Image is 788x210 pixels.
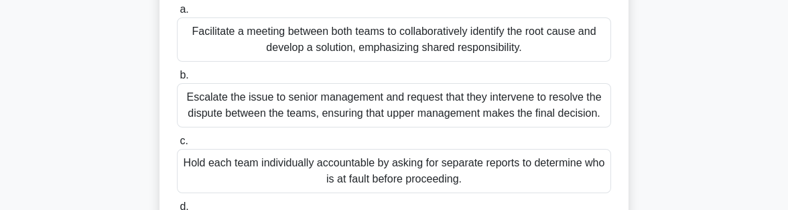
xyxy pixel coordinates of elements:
[177,83,611,127] div: Escalate the issue to senior management and request that they intervene to resolve the dispute be...
[177,149,611,193] div: Hold each team individually accountable by asking for separate reports to determine who is at fau...
[180,135,188,146] span: c.
[180,3,188,15] span: a.
[177,17,611,62] div: Facilitate a meeting between both teams to collaboratively identify the root cause and develop a ...
[180,69,188,81] span: b.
